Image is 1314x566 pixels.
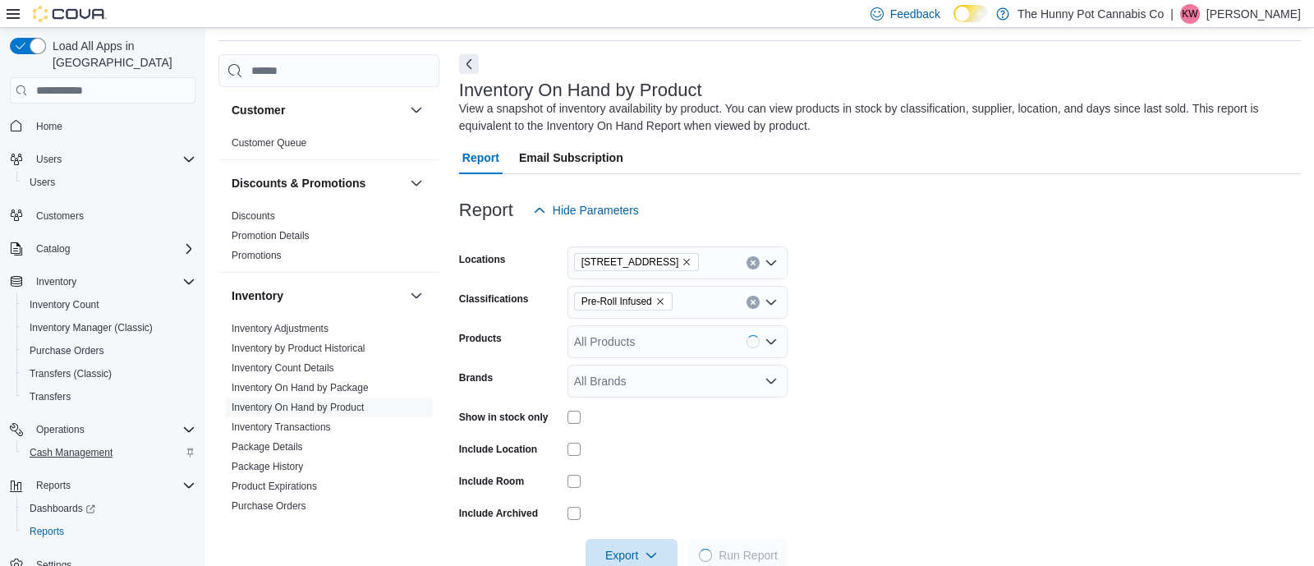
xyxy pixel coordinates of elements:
[747,296,760,309] button: Clear input
[553,202,639,219] span: Hide Parameters
[232,461,303,472] a: Package History
[407,100,426,120] button: Customer
[232,401,364,414] span: Inventory On Hand by Product
[23,341,111,361] a: Purchase Orders
[232,175,403,191] button: Discounts & Promotions
[23,522,195,541] span: Reports
[30,390,71,403] span: Transfers
[232,137,306,149] a: Customer Queue
[682,257,691,267] button: Remove 2103 Yonge St from selection in this group
[23,387,77,407] a: Transfers
[232,175,365,191] h3: Discounts & Promotions
[218,319,439,562] div: Inventory
[30,150,195,169] span: Users
[232,499,306,513] span: Purchase Orders
[218,206,439,272] div: Discounts & Promotions
[3,237,202,260] button: Catalog
[462,141,499,174] span: Report
[16,171,202,194] button: Users
[719,547,778,564] span: Run Report
[36,153,62,166] span: Users
[23,522,71,541] a: Reports
[232,421,331,433] a: Inventory Transactions
[747,256,760,269] button: Clear input
[232,136,306,150] span: Customer Queue
[1206,4,1301,24] p: [PERSON_NAME]
[232,342,365,355] span: Inventory by Product Historical
[16,497,202,520] a: Dashboards
[459,292,529,306] label: Classifications
[23,387,195,407] span: Transfers
[33,6,107,22] img: Cova
[765,335,778,348] button: Open list of options
[30,176,55,189] span: Users
[459,371,493,384] label: Brands
[1170,4,1174,24] p: |
[574,253,700,271] span: 2103 Yonge St
[30,239,195,259] span: Catalog
[459,507,538,520] label: Include Archived
[459,81,702,100] h3: Inventory On Hand by Product
[23,499,102,518] a: Dashboards
[30,344,104,357] span: Purchase Orders
[953,5,988,22] input: Dark Mode
[23,173,195,192] span: Users
[3,204,202,228] button: Customers
[655,297,665,306] button: Remove Pre-Roll Infused from selection in this group
[232,381,369,394] span: Inventory On Hand by Package
[23,173,62,192] a: Users
[459,100,1293,135] div: View a snapshot of inventory availability by product. You can view products in stock by classific...
[232,500,306,512] a: Purchase Orders
[30,525,64,538] span: Reports
[232,362,334,374] a: Inventory Count Details
[765,256,778,269] button: Open list of options
[459,411,549,424] label: Show in stock only
[16,385,202,408] button: Transfers
[16,293,202,316] button: Inventory Count
[459,475,524,488] label: Include Room
[30,420,195,439] span: Operations
[36,423,85,436] span: Operations
[232,102,285,118] h3: Customer
[232,229,310,242] span: Promotion Details
[581,293,652,310] span: Pre-Roll Infused
[23,364,195,384] span: Transfers (Classic)
[232,440,303,453] span: Package Details
[30,298,99,311] span: Inventory Count
[232,361,334,375] span: Inventory Count Details
[30,446,113,459] span: Cash Management
[36,275,76,288] span: Inventory
[581,254,679,270] span: [STREET_ADDRESS]
[232,230,310,242] a: Promotion Details
[232,249,282,262] span: Promotions
[30,420,91,439] button: Operations
[16,441,202,464] button: Cash Management
[30,117,69,136] a: Home
[30,502,95,515] span: Dashboards
[232,250,282,261] a: Promotions
[46,38,195,71] span: Load All Apps in [GEOGRAPHIC_DATA]
[30,205,195,226] span: Customers
[23,499,195,518] span: Dashboards
[232,323,328,334] a: Inventory Adjustments
[232,343,365,354] a: Inventory by Product Historical
[23,443,119,462] a: Cash Management
[30,367,112,380] span: Transfers (Classic)
[232,209,275,223] span: Discounts
[23,341,195,361] span: Purchase Orders
[3,148,202,171] button: Users
[232,481,317,492] a: Product Expirations
[526,194,646,227] button: Hide Parameters
[574,292,673,311] span: Pre-Roll Infused
[232,421,331,434] span: Inventory Transactions
[30,272,83,292] button: Inventory
[232,382,369,393] a: Inventory On Hand by Package
[30,239,76,259] button: Catalog
[3,474,202,497] button: Reports
[16,362,202,385] button: Transfers (Classic)
[3,113,202,137] button: Home
[890,6,940,22] span: Feedback
[30,115,195,136] span: Home
[16,316,202,339] button: Inventory Manager (Classic)
[36,120,62,133] span: Home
